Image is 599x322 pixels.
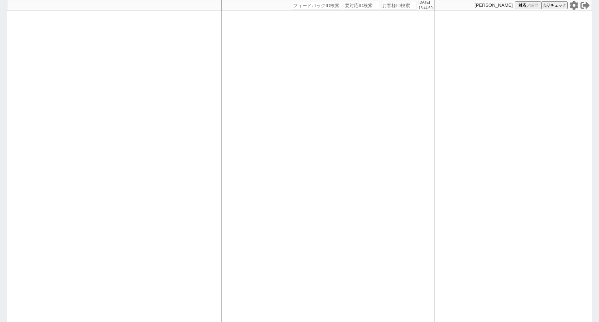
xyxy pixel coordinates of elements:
[541,1,568,9] button: 会話チェック
[543,3,566,8] span: 会話チェック
[518,3,526,8] span: 対応
[419,5,432,11] p: 13:44:59
[292,1,342,10] input: フィードバックID検索
[475,2,513,8] p: [PERSON_NAME]
[530,3,538,8] span: 練習
[344,1,379,10] input: 要対応ID検索
[515,1,541,9] button: 対応／練習
[381,1,417,10] input: お客様ID検索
